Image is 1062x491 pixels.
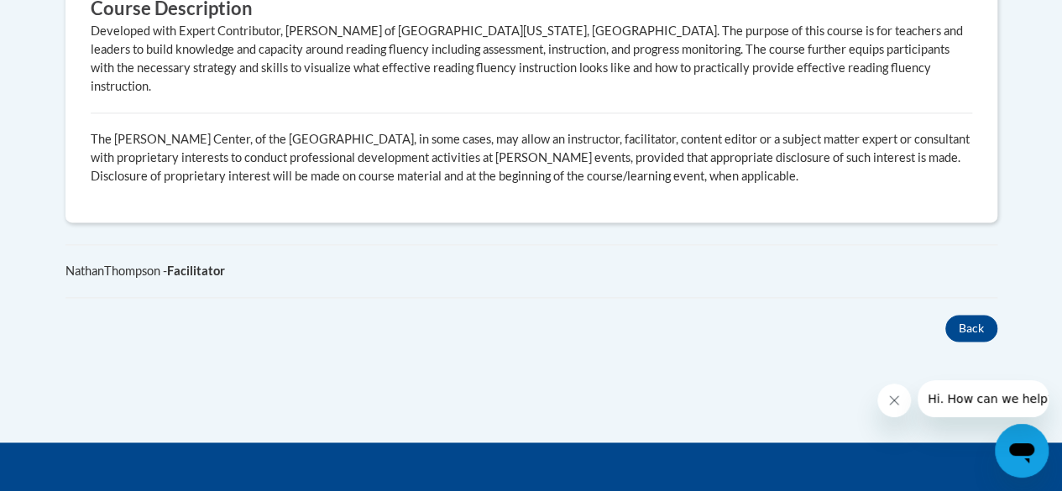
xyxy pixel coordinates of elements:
[877,384,911,417] iframe: Close message
[10,12,136,25] span: Hi. How can we help?
[65,262,997,280] div: NathanThompson -
[167,264,225,278] b: Facilitator
[945,315,997,342] button: Back
[995,424,1049,478] iframe: Button to launch messaging window
[91,22,972,96] div: Developed with Expert Contributor, [PERSON_NAME] of [GEOGRAPHIC_DATA][US_STATE], [GEOGRAPHIC_DATA...
[91,130,972,185] p: The [PERSON_NAME] Center, of the [GEOGRAPHIC_DATA], in some cases, may allow an instructor, facil...
[918,380,1049,417] iframe: Message from company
